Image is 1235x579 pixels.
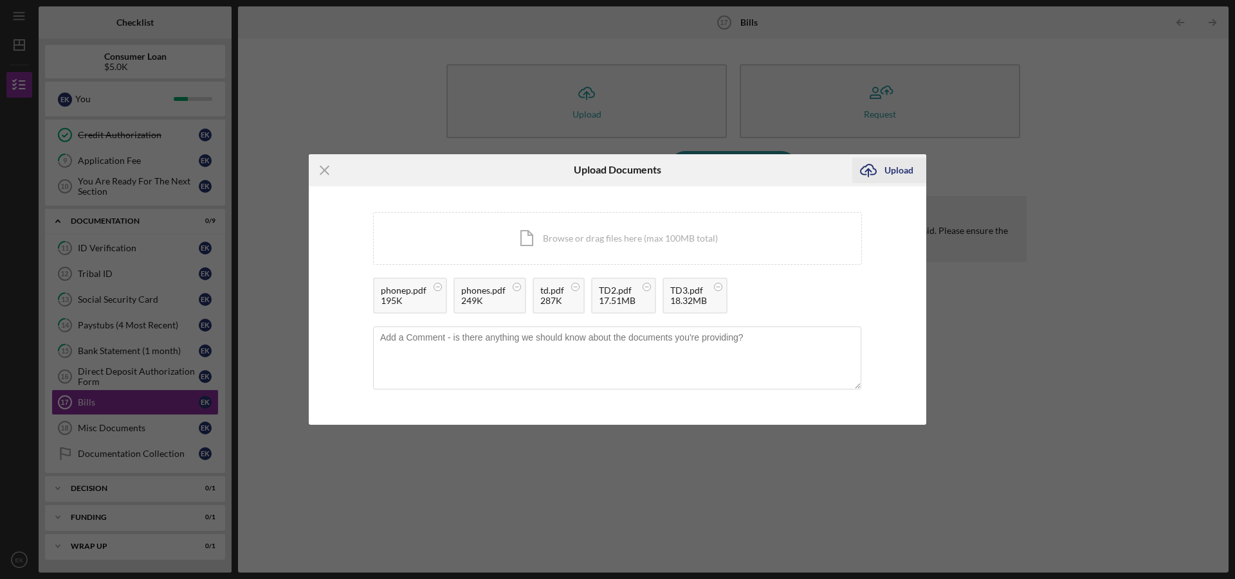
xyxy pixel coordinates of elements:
[461,285,506,296] div: phones.pdf
[540,285,564,296] div: td.pdf
[599,296,636,306] div: 17.51MB
[884,157,913,183] div: Upload
[540,296,564,306] div: 287K
[670,285,707,296] div: TD3.pdf
[381,285,426,296] div: phonep.pdf
[599,285,636,296] div: TD2.pdf
[852,157,926,183] button: Upload
[381,296,426,306] div: 195K
[461,296,506,306] div: 249K
[670,296,707,306] div: 18.32MB
[574,164,661,175] h6: Upload Documents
